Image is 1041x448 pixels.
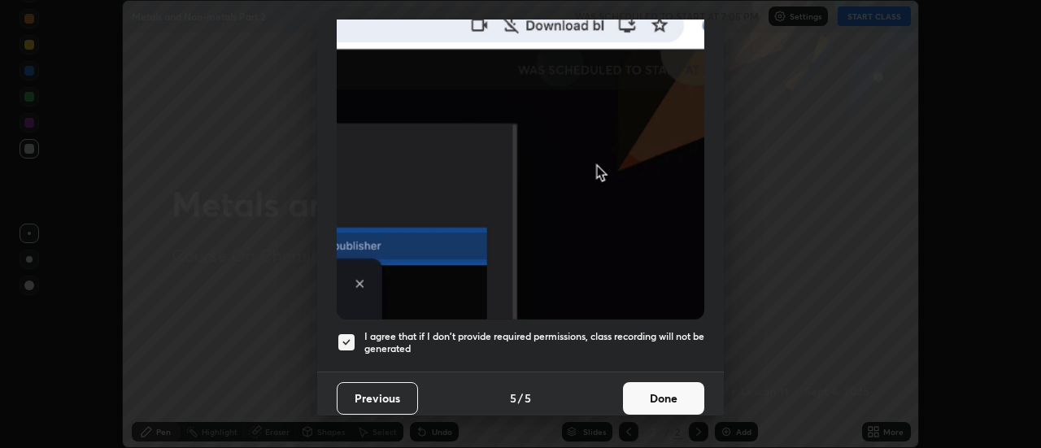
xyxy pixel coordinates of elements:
[364,330,704,355] h5: I agree that if I don't provide required permissions, class recording will not be generated
[337,382,418,415] button: Previous
[525,389,531,407] h4: 5
[623,382,704,415] button: Done
[510,389,516,407] h4: 5
[518,389,523,407] h4: /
